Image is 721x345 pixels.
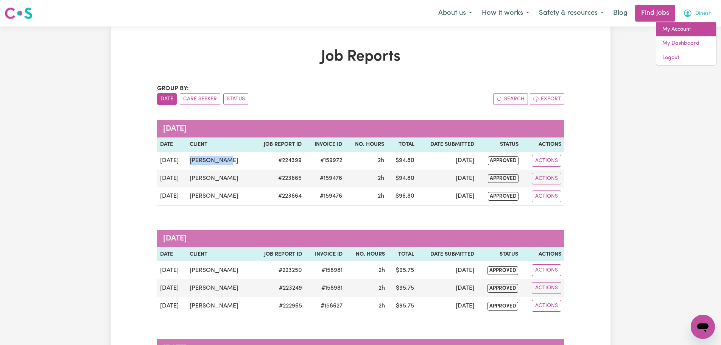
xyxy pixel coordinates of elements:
[656,36,716,51] a: My Dashboard
[522,137,564,152] th: Actions
[305,137,345,152] th: Invoice ID
[656,22,716,66] div: My Account
[378,193,384,199] span: 2 hours
[532,190,561,202] button: Actions
[388,279,417,297] td: $ 95.75
[387,137,417,152] th: Total
[305,187,345,206] td: #159476
[346,247,388,262] th: No. Hours
[532,300,561,312] button: Actions
[487,302,518,311] span: approved
[656,51,716,65] a: Logout
[5,5,33,22] a: Careseekers logo
[417,261,477,279] td: [DATE]
[532,173,561,184] button: Actions
[180,93,220,105] button: sort invoices by care seeker
[157,48,564,66] h1: Job Reports
[187,170,252,187] td: [PERSON_NAME]
[678,5,716,21] button: My Account
[378,285,385,291] span: 2 hours
[252,137,304,152] th: Job Report ID
[305,152,345,170] td: #159972
[521,247,564,262] th: Actions
[656,22,716,37] a: My Account
[417,187,478,206] td: [DATE]
[609,5,632,22] a: Blog
[305,170,345,187] td: #159476
[187,152,252,170] td: [PERSON_NAME]
[157,170,187,187] td: [DATE]
[417,297,477,315] td: [DATE]
[223,93,248,105] button: sort invoices by paid status
[417,279,477,297] td: [DATE]
[487,266,518,275] span: approved
[187,187,252,206] td: [PERSON_NAME]
[305,297,346,315] td: #158627
[387,187,417,206] td: $ 96.80
[157,86,189,92] span: Group by:
[417,170,478,187] td: [DATE]
[157,247,187,262] th: Date
[187,247,252,262] th: Client
[532,264,561,276] button: Actions
[378,158,384,164] span: 2 hours
[252,247,305,262] th: Job Report ID
[157,261,187,279] td: [DATE]
[187,137,252,152] th: Client
[157,93,177,105] button: sort invoices by date
[493,93,528,105] button: Search
[487,284,518,293] span: approved
[388,261,417,279] td: $ 95.75
[387,170,417,187] td: $ 94.80
[252,261,305,279] td: # 223250
[157,297,187,315] td: [DATE]
[157,152,187,170] td: [DATE]
[635,5,675,22] a: Find jobs
[417,137,478,152] th: Date Submitted
[187,261,252,279] td: [PERSON_NAME]
[305,247,346,262] th: Invoice ID
[534,5,609,21] button: Safety & resources
[378,175,384,181] span: 2 hours
[388,247,417,262] th: Total
[417,152,478,170] td: [DATE]
[488,192,519,201] span: approved
[477,247,522,262] th: Status
[157,187,187,206] td: [DATE]
[157,230,564,247] caption: [DATE]
[252,297,305,315] td: # 222965
[532,282,561,294] button: Actions
[187,297,252,315] td: [PERSON_NAME]
[252,170,304,187] td: # 223665
[157,120,564,137] caption: [DATE]
[488,174,519,183] span: approved
[387,152,417,170] td: $ 94.80
[532,155,561,167] button: Actions
[5,6,33,20] img: Careseekers logo
[488,156,519,165] span: approved
[691,315,715,339] iframe: Button to launch messaging window
[695,9,712,18] span: Dinesh
[378,267,385,273] span: 2 hours
[252,187,304,206] td: # 223664
[378,303,385,309] span: 2 hours
[417,247,477,262] th: Date Submitted
[187,279,252,297] td: [PERSON_NAME]
[305,261,346,279] td: #158981
[477,137,521,152] th: Status
[157,279,187,297] td: [DATE]
[433,5,477,21] button: About us
[252,279,305,297] td: # 223249
[477,5,534,21] button: How it works
[252,152,304,170] td: # 224399
[157,137,187,152] th: Date
[530,93,564,105] button: Export
[388,297,417,315] td: $ 95.75
[305,279,346,297] td: #158981
[345,137,388,152] th: No. Hours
